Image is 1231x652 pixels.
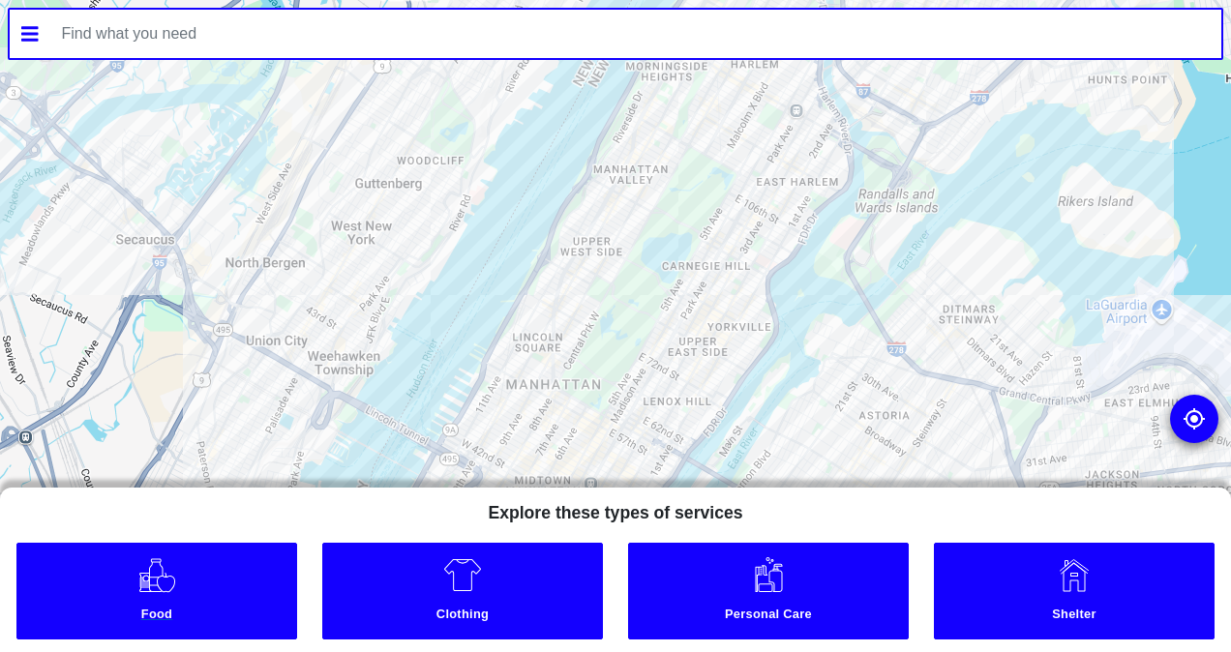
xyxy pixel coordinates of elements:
[1055,555,1094,594] img: Shelter
[322,543,604,639] a: Clothing
[938,607,1212,627] small: Shelter
[50,10,1222,58] input: Find what you need
[749,555,788,594] img: Personal Care
[1183,407,1206,430] img: go to my location
[934,543,1216,639] a: Shelter
[472,488,758,531] h5: Explore these types of services
[628,543,910,639] a: Personal Care
[137,555,177,594] img: Food
[16,543,298,639] a: Food
[632,607,906,627] small: Personal Care
[443,555,482,594] img: Clothing
[20,607,294,627] small: Food
[326,607,600,627] small: Clothing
